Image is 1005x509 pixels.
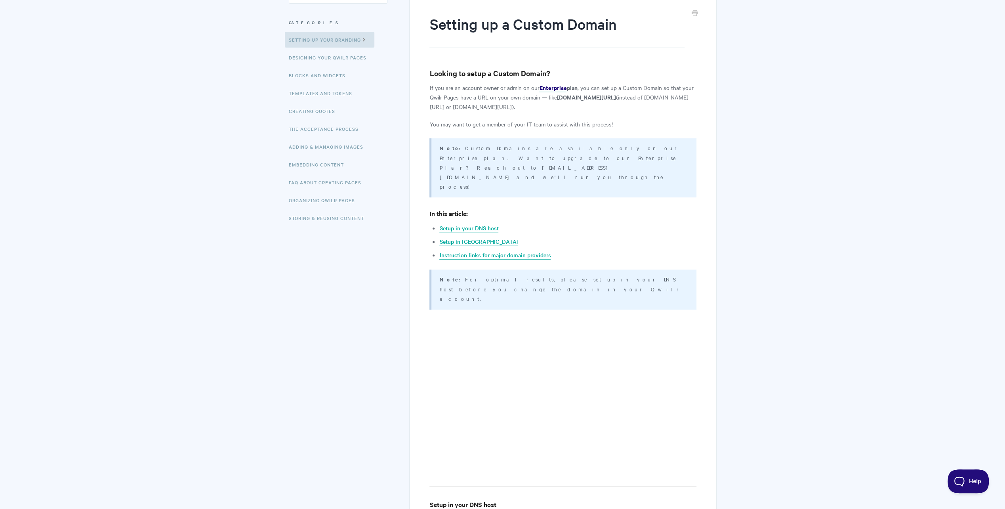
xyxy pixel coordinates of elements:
[439,224,498,233] a: Setup in your DNS host
[439,237,518,246] a: Setup in [GEOGRAPHIC_DATA]
[289,157,350,172] a: Embedding Content
[289,139,369,155] a: Adding & Managing Images
[439,143,686,191] p: Custom Domains are available only on our Enterprise plan. Want to upgrade to our Enterprise Plan?...
[557,93,616,101] strong: [DOMAIN_NAME][URL]
[289,15,387,30] h3: Categories
[439,276,465,283] strong: Note:
[289,210,370,226] a: Storing & Reusing Content
[289,103,341,119] a: Creating Quotes
[429,68,696,79] h3: Looking to setup a Custom Domain?
[289,121,364,137] a: The Acceptance Process
[429,209,467,218] strong: In this article:
[285,32,374,48] a: Setting up your Branding
[429,321,696,471] iframe: Vimeo video player
[289,192,361,208] a: Organizing Qwilr Pages
[439,274,686,303] p: For optimal results, please set up in your DNS host before you change the domain in your Qwilr ac...
[539,84,566,92] a: Enterprise
[539,83,566,92] strong: Enterprise
[566,83,577,92] strong: plan
[289,174,367,190] a: FAQ About Creating Pages
[692,9,698,18] a: Print this Article
[289,85,358,101] a: Templates and Tokens
[429,14,684,48] h1: Setting up a Custom Domain
[429,119,696,129] p: You may want to get a member of your IT team to assist with this process!
[948,469,989,493] iframe: Toggle Customer Support
[429,83,696,111] p: If you are an account owner or admin on our , you can set up a Custom Domain so that your Qwilr P...
[289,67,351,83] a: Blocks and Widgets
[439,144,465,152] strong: Note:
[439,251,551,260] a: Instruction links for major domain providers
[289,50,372,65] a: Designing Your Qwilr Pages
